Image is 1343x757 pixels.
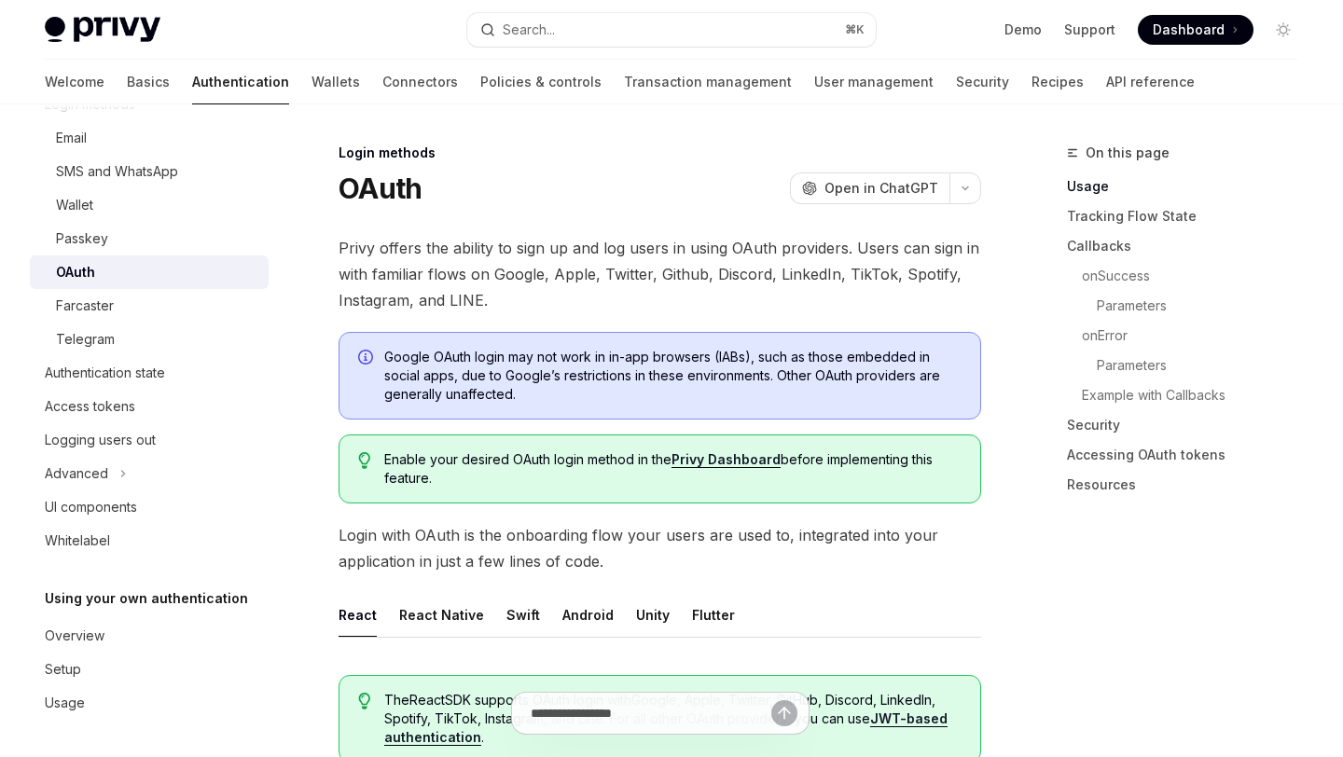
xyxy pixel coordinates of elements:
[56,194,93,216] div: Wallet
[30,222,269,255] a: Passkey
[384,348,962,404] span: Google OAuth login may not work in in-app browsers (IABs), such as those embedded in social apps,...
[45,530,110,552] div: Whitelabel
[1064,21,1115,39] a: Support
[30,423,269,457] a: Logging users out
[45,60,104,104] a: Welcome
[30,255,269,289] a: OAuth
[45,395,135,418] div: Access tokens
[1067,470,1313,500] a: Resources
[30,121,269,155] a: Email
[45,587,248,610] h5: Using your own authentication
[624,60,792,104] a: Transaction management
[45,429,156,451] div: Logging users out
[1067,172,1313,201] a: Usage
[824,179,938,198] span: Open in ChatGPT
[30,155,269,188] a: SMS and WhatsApp
[1067,261,1313,291] a: onSuccess
[56,227,108,250] div: Passkey
[30,619,269,653] a: Overview
[339,144,981,162] div: Login methods
[45,362,165,384] div: Authentication state
[30,289,269,323] a: Farcaster
[399,593,484,637] div: React Native
[30,524,269,557] a: Whitelabel
[790,172,949,204] button: Open in ChatGPT
[503,19,555,41] div: Search...
[45,625,104,647] div: Overview
[636,593,670,637] div: Unity
[1067,440,1313,470] a: Accessing OAuth tokens
[382,60,458,104] a: Connectors
[56,328,115,351] div: Telegram
[1004,21,1042,39] a: Demo
[1067,380,1313,410] a: Example with Callbacks
[56,127,87,149] div: Email
[1268,15,1298,45] button: Toggle dark mode
[1153,21,1225,39] span: Dashboard
[845,22,865,37] span: ⌘ K
[771,700,797,726] button: Send message
[480,60,602,104] a: Policies & controls
[358,350,377,368] svg: Info
[30,457,269,490] button: Toggle Advanced section
[339,172,422,205] h1: OAuth
[1067,291,1313,321] a: Parameters
[1067,201,1313,231] a: Tracking Flow State
[30,188,269,222] a: Wallet
[56,295,114,317] div: Farcaster
[1067,231,1313,261] a: Callbacks
[30,390,269,423] a: Access tokens
[562,593,614,637] div: Android
[45,658,81,681] div: Setup
[1138,15,1253,45] a: Dashboard
[127,60,170,104] a: Basics
[339,235,981,313] span: Privy offers the ability to sign up and log users in using OAuth providers. Users can sign in wit...
[339,522,981,574] span: Login with OAuth is the onboarding flow your users are used to, integrated into your application ...
[956,60,1009,104] a: Security
[192,60,289,104] a: Authentication
[1067,410,1313,440] a: Security
[30,490,269,524] a: UI components
[671,451,781,468] a: Privy Dashboard
[692,593,735,637] div: Flutter
[531,693,771,734] input: Ask a question...
[45,462,108,485] div: Advanced
[312,60,360,104] a: Wallets
[30,653,269,686] a: Setup
[1067,321,1313,351] a: onError
[1067,351,1313,380] a: Parameters
[45,17,160,43] img: light logo
[45,692,85,714] div: Usage
[56,160,178,183] div: SMS and WhatsApp
[30,356,269,390] a: Authentication state
[45,496,137,518] div: UI components
[1086,142,1170,164] span: On this page
[358,452,371,469] svg: Tip
[506,593,540,637] div: Swift
[1106,60,1195,104] a: API reference
[384,450,962,488] span: Enable your desired OAuth login method in the before implementing this feature.
[467,13,875,47] button: Open search
[1031,60,1084,104] a: Recipes
[814,60,934,104] a: User management
[339,593,377,637] div: React
[30,686,269,720] a: Usage
[56,261,95,283] div: OAuth
[30,323,269,356] a: Telegram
